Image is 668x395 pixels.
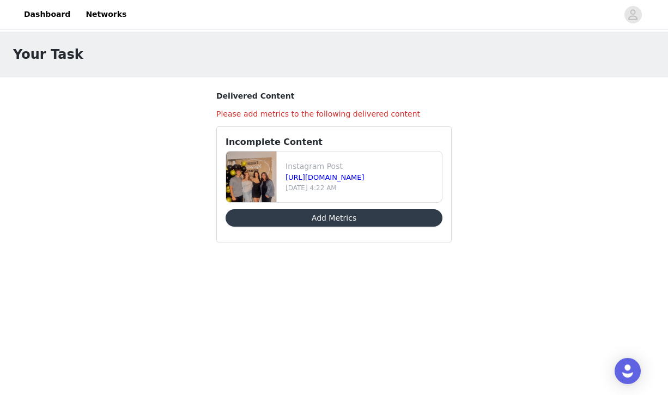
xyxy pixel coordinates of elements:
[226,151,276,202] img: file
[17,2,77,27] a: Dashboard
[216,108,452,120] h4: Please add metrics to the following delivered content
[286,161,438,172] p: Instagram Post
[13,45,83,64] h1: Your Task
[628,6,638,23] div: avatar
[615,358,641,384] div: Open Intercom Messenger
[216,90,452,102] h3: Delivered Content
[226,209,442,227] button: Add Metrics
[286,183,438,193] p: [DATE] 4:22 AM
[286,173,365,181] a: [URL][DOMAIN_NAME]
[79,2,133,27] a: Networks
[226,136,442,149] h3: Incomplete Content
